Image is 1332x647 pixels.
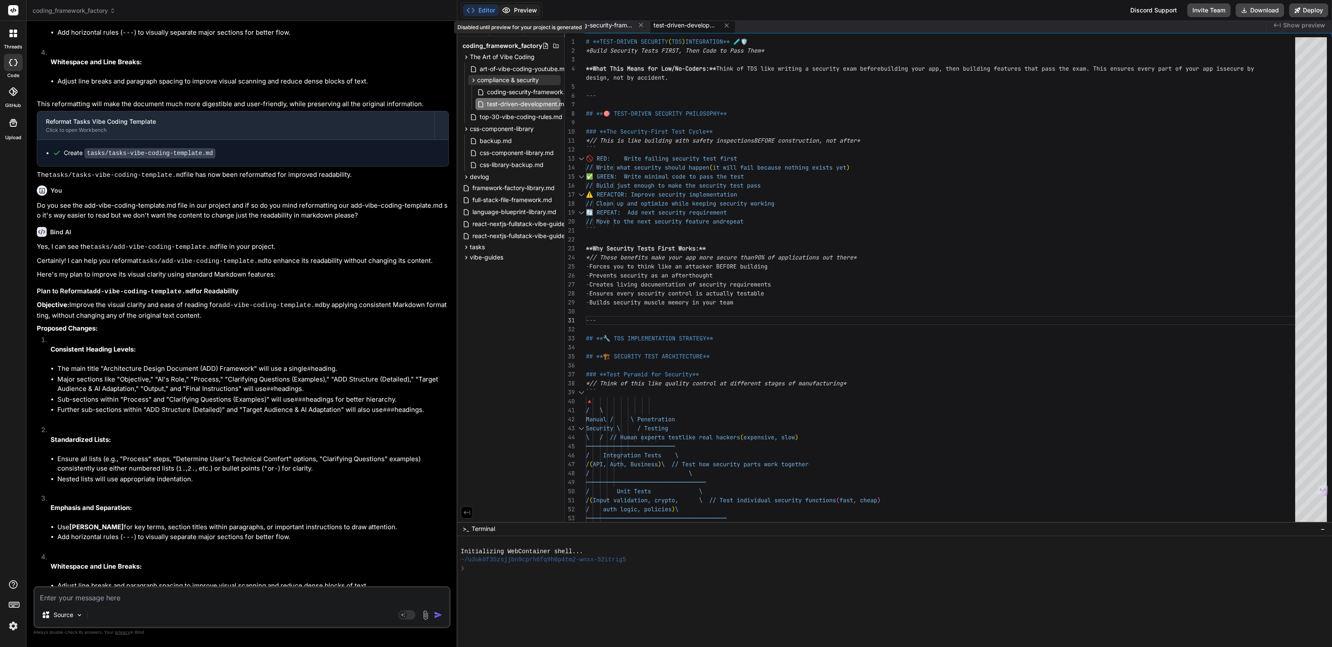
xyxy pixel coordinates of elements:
div: 35 [564,352,575,361]
div: 10 [564,127,575,136]
li: Ensure all lists (e.g., "Process" steps, "Determine User's Technical Comfort" options, "Clarifyin... [57,454,449,474]
span: The Art of Vibe Coding [470,53,535,61]
div: 25 [564,262,575,271]
div: 4 [564,64,575,73]
div: 6 [564,91,575,100]
span: ## **🏗️ SECURITY TEST ARCHITECTURE** [586,352,710,360]
button: Editor [463,4,499,16]
code: add-vibe-coding-template.md [89,288,193,295]
div: 31 [564,316,575,325]
p: The file has now been reformatted for improved readability. [37,170,449,181]
span: repeat [723,218,744,225]
button: Preview [499,4,541,16]
span: ─────────────────────────────────── [586,478,706,486]
code: # [307,366,311,373]
div: 23 [564,244,575,253]
span: test-driven-development.md [486,99,569,109]
span: ───────────────────────────────────────── [586,514,726,522]
div: 50 [564,487,575,496]
p: Source [54,611,73,619]
div: Click to collapse the range. [576,154,587,163]
div: 43 [564,424,575,433]
span: / [586,460,589,468]
div: 29 [564,298,575,307]
span: fast, cheap [839,496,877,504]
code: --- [122,534,134,541]
img: attachment [421,610,430,620]
label: GitHub [5,102,21,109]
p: Improve the visual clarity and ease of reading for by applying consistent Markdown formatting, wi... [37,300,449,320]
button: Reformat Tasks Vibe Coding TemplateClick to open Workbench [37,111,434,140]
span: privacy [115,629,130,635]
h6: You [51,186,62,195]
strong: Proposed Changes: [37,324,98,332]
span: ### **The Security-First Test Cycle** [586,128,713,135]
span: ~/u3uk0f35zsjjbn9cprh6fq9h0p4tm2-wnxx-52itrig5 [461,556,626,564]
li: Use for key terms, section titles within paragraphs, or important instructions to draw attention. [57,522,449,532]
div: 37 [564,370,575,379]
label: code [7,72,19,79]
strong: [PERSON_NAME] [69,523,124,531]
code: --- [122,30,134,37]
strong: Standardized Lists: [51,435,111,444]
button: Deploy [1289,3,1328,17]
span: ) [877,496,881,504]
code: ### [294,397,306,404]
span: ng [761,262,768,270]
div: 32 [564,325,575,334]
span: framework-factory-library.md [472,183,555,193]
span: css-component-library.md [479,148,555,158]
span: TDS [672,38,682,45]
span: al security functions [764,496,836,504]
div: 30 [564,307,575,316]
div: 52 [564,505,575,514]
div: 45 [564,442,575,451]
h6: Bind AI [50,228,71,236]
div: Reformat Tasks Vibe Coding Template [46,117,426,126]
span: / Integration Tests \ [586,451,678,459]
span: - [586,271,589,279]
span: / auth logic, policies [586,505,672,513]
li: Adjust line breaks and paragraph spacing to improve visual scanning and reduce dense blocks of text. [57,581,449,591]
span: 🔄 REPEAT: Add next security requirement [586,209,727,216]
div: 21 [564,226,575,235]
span: // Clean up and optimize while keeping s [586,200,723,207]
span: **Why Security Tests First Works:** [586,244,706,252]
span: \ [675,505,678,513]
span: INTEGRATION** 🧪🛡️ [685,38,748,45]
span: ✅ GREEN: Write minimal code to pass the test [586,173,744,180]
span: ### **Test Pyramid for Security** [586,370,699,378]
li: Major sections like "Objective," "AI's Role," "Process," "Clarifying Questions (Examples)," "ADD ... [57,375,449,395]
span: backup.md [479,136,513,146]
img: settings [6,619,21,633]
span: ( [589,496,593,504]
div: Click to open Workbench [46,127,426,134]
span: Initializing WebContainer shell... [461,548,583,556]
li: Further sub-sections within "ADD Structure (Detailed)" and "Target Audience & AI Adaptation" will... [57,405,449,416]
span: *Build Security Tests FIRST, Then Code to Pass The [586,47,757,54]
div: 53 [564,514,575,523]
span: ( [709,164,713,171]
span: ) [658,460,661,468]
label: threads [4,43,22,51]
code: - [274,465,278,473]
span: coding-security-framework.md [568,21,632,30]
div: Click to collapse the range. [576,388,587,397]
span: ## **🎯 TEST-DRIVEN SECURITY PHILOSOPHY** [586,110,727,117]
span: >_ [463,525,469,533]
span: coding_framework_factory [463,42,542,50]
span: Show preview [1283,21,1325,30]
code: ## [266,386,274,393]
span: Terminal [472,525,495,533]
span: Ensures every security control is actually testabl [589,289,761,297]
span: t stages of manufacturing* [757,379,846,387]
span: ( [836,496,839,504]
span: Builds security muscle memory in your team [589,298,733,306]
span: ( [668,38,672,45]
div: 16 [564,181,575,190]
div: 13 [564,154,575,163]
span: ( [740,433,744,441]
span: / \ [586,406,603,414]
span: − [1320,525,1325,533]
code: ### [383,407,394,414]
